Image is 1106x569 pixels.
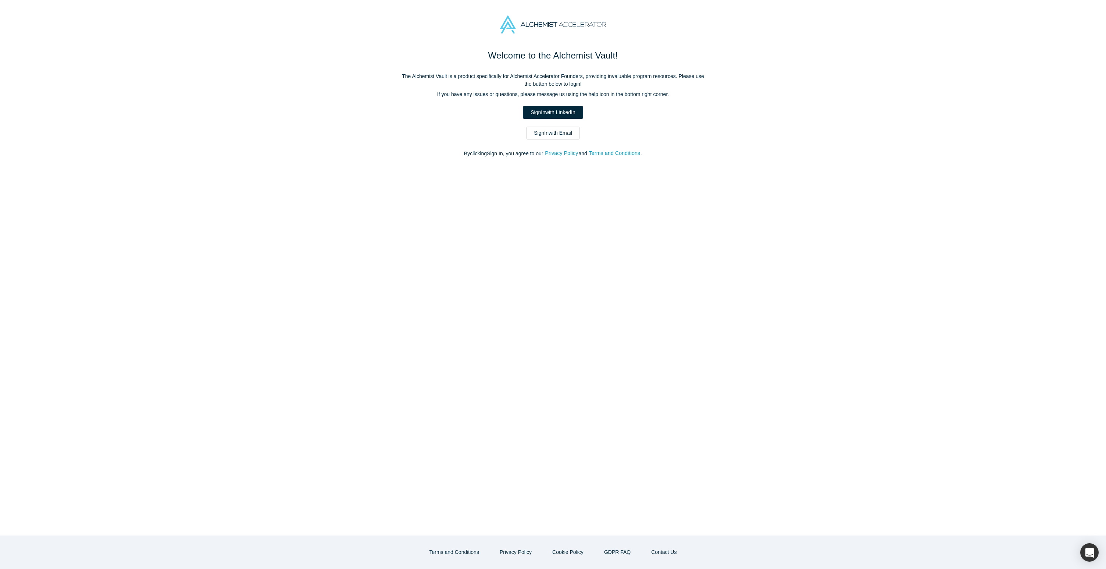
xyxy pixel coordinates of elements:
[526,127,580,139] a: SignInwith Email
[500,15,606,33] img: Alchemist Accelerator Logo
[523,106,583,119] a: SignInwith LinkedIn
[545,149,578,158] button: Privacy Policy
[399,73,707,88] p: The Alchemist Vault is a product specifically for Alchemist Accelerator Founders, providing inval...
[492,546,539,559] button: Privacy Policy
[596,546,638,559] a: GDPR FAQ
[643,546,684,559] button: Contact Us
[589,149,641,158] button: Terms and Conditions
[422,546,487,559] button: Terms and Conditions
[399,150,707,158] p: By clicking Sign In , you agree to our and .
[399,49,707,62] h1: Welcome to the Alchemist Vault!
[399,91,707,98] p: If you have any issues or questions, please message us using the help icon in the bottom right co...
[545,546,591,559] button: Cookie Policy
